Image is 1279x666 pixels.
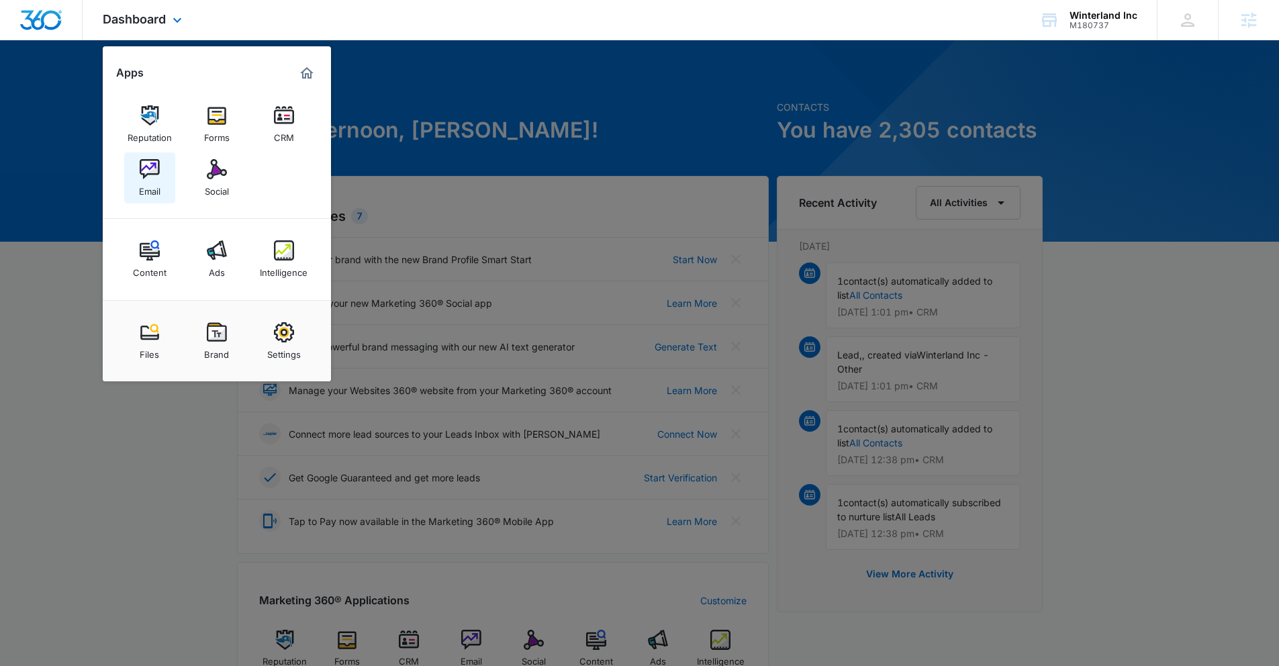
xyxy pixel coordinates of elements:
div: Social [205,179,229,197]
div: account name [1070,10,1137,21]
a: Ads [191,234,242,285]
a: Settings [258,316,310,367]
div: Email [139,179,160,197]
a: Reputation [124,99,175,150]
a: Brand [191,316,242,367]
div: Ads [209,260,225,278]
a: Forms [191,99,242,150]
a: Intelligence [258,234,310,285]
a: Social [191,152,242,203]
div: Reputation [128,126,172,143]
div: CRM [274,126,294,143]
a: Files [124,316,175,367]
a: Content [124,234,175,285]
a: Email [124,152,175,203]
a: CRM [258,99,310,150]
span: Dashboard [103,12,166,26]
h2: Apps [116,66,144,79]
div: Content [133,260,167,278]
div: Brand [204,342,229,360]
a: Marketing 360® Dashboard [296,62,318,84]
div: Settings [267,342,301,360]
div: Forms [204,126,230,143]
div: account id [1070,21,1137,30]
div: Intelligence [260,260,307,278]
div: Files [140,342,159,360]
